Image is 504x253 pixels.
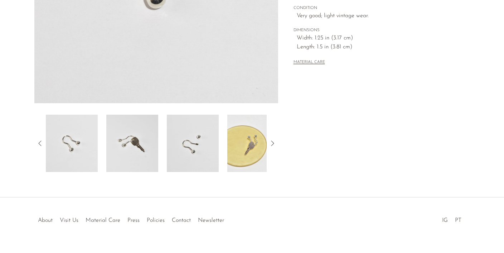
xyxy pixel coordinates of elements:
a: Policies [147,218,165,223]
img: Silver Key Ring [167,115,219,172]
a: Visit Us [60,218,78,223]
img: Silver Key Ring [46,115,98,172]
button: MATERIAL CARE [294,60,325,65]
span: Length: 1.5 in (3.81 cm) [297,43,455,52]
img: Silver Key Ring [227,115,279,172]
a: Press [127,218,140,223]
img: Silver Key Ring [106,115,158,172]
a: Material Care [86,218,120,223]
a: About [38,218,53,223]
a: IG [442,218,448,223]
a: Contact [172,218,191,223]
span: Very good; light vintage wear. [297,11,455,21]
a: PT [455,218,461,223]
span: Width: 1.25 in (3.17 cm) [297,34,455,43]
ul: Social Medias [438,212,465,225]
ul: Quick links [34,212,228,225]
span: CONDITION [294,5,455,11]
span: DIMENSIONS [294,27,455,34]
